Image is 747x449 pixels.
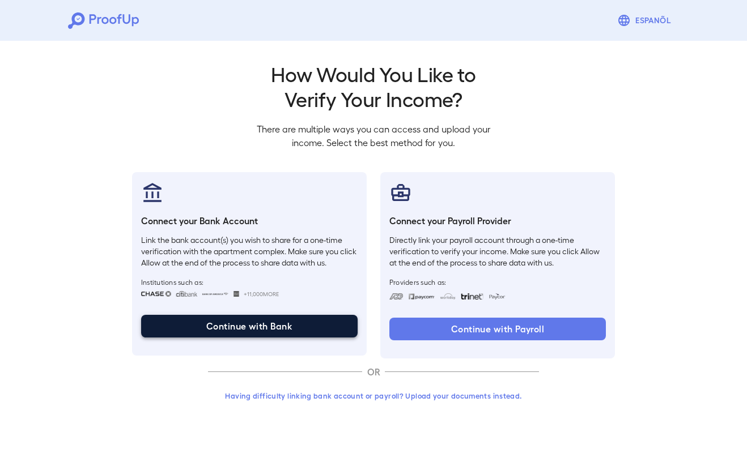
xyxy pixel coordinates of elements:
button: Continue with Bank [141,315,358,337]
img: paycon.svg [488,293,506,300]
img: workday.svg [440,293,456,300]
p: Link the bank account(s) you wish to share for a one-time verification with the apartment complex... [141,234,358,268]
span: Providers such as: [389,277,606,286]
img: adp.svg [389,293,404,300]
h6: Connect your Payroll Provider [389,214,606,228]
span: +11,000 More [244,289,279,298]
img: trinet.svg [461,293,483,300]
img: payrollProvider.svg [389,181,412,204]
img: chase.svg [141,291,171,297]
img: wellsfargo.svg [234,291,240,297]
p: OR [362,365,385,379]
button: Espanõl [613,9,679,32]
img: bankAccount.svg [141,181,164,204]
p: Directly link your payroll account through a one-time verification to verify your income. Make su... [389,234,606,268]
button: Continue with Payroll [389,318,606,340]
p: There are multiple ways you can access and upload your income. Select the best method for you. [248,122,499,149]
h6: Connect your Bank Account [141,214,358,228]
span: Institutions such as: [141,277,358,286]
h2: How Would You Like to Verify Your Income? [248,61,499,111]
button: Having difficulty linking bank account or payroll? Upload your documents instead. [208,386,539,406]
img: citibank.svg [176,291,197,297]
img: bankOfAmerica.svg [202,291,229,297]
img: paycom.svg [408,293,435,300]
